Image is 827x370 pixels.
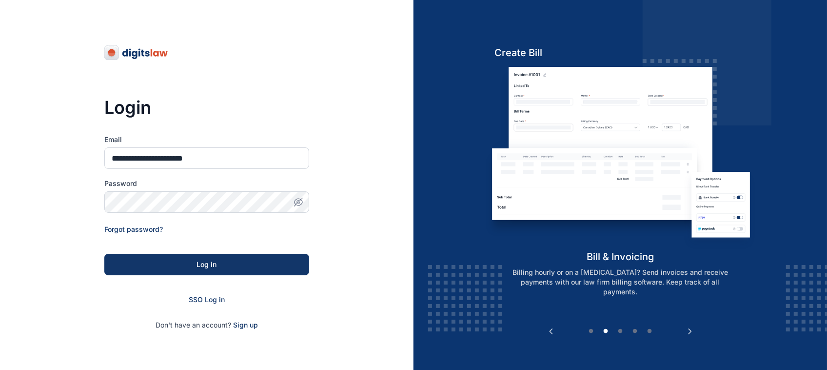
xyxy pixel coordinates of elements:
button: Previous [546,327,556,336]
a: Sign up [233,321,258,329]
button: 2 [601,327,610,336]
p: Billing hourly or on a [MEDICAL_DATA]? Send invoices and receive payments with our law firm billi... [495,267,745,297]
h5: bill & invoicing [485,250,756,264]
p: Don't have an account? [104,320,309,330]
span: Sign up [233,320,258,330]
button: 3 [615,327,625,336]
label: Email [104,135,309,144]
img: digitslaw-logo [104,45,169,61]
label: Password [104,179,309,188]
button: Log in [104,254,309,275]
a: Forgot password? [104,225,163,233]
h5: Create Bill [485,46,756,60]
a: SSO Log in [189,295,225,304]
button: 5 [645,327,654,336]
h3: Login [104,98,309,117]
img: bill-and-invoicin [485,67,756,250]
button: 1 [586,327,596,336]
button: Next [685,327,695,336]
button: 4 [630,327,640,336]
div: Log in [120,260,294,269]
